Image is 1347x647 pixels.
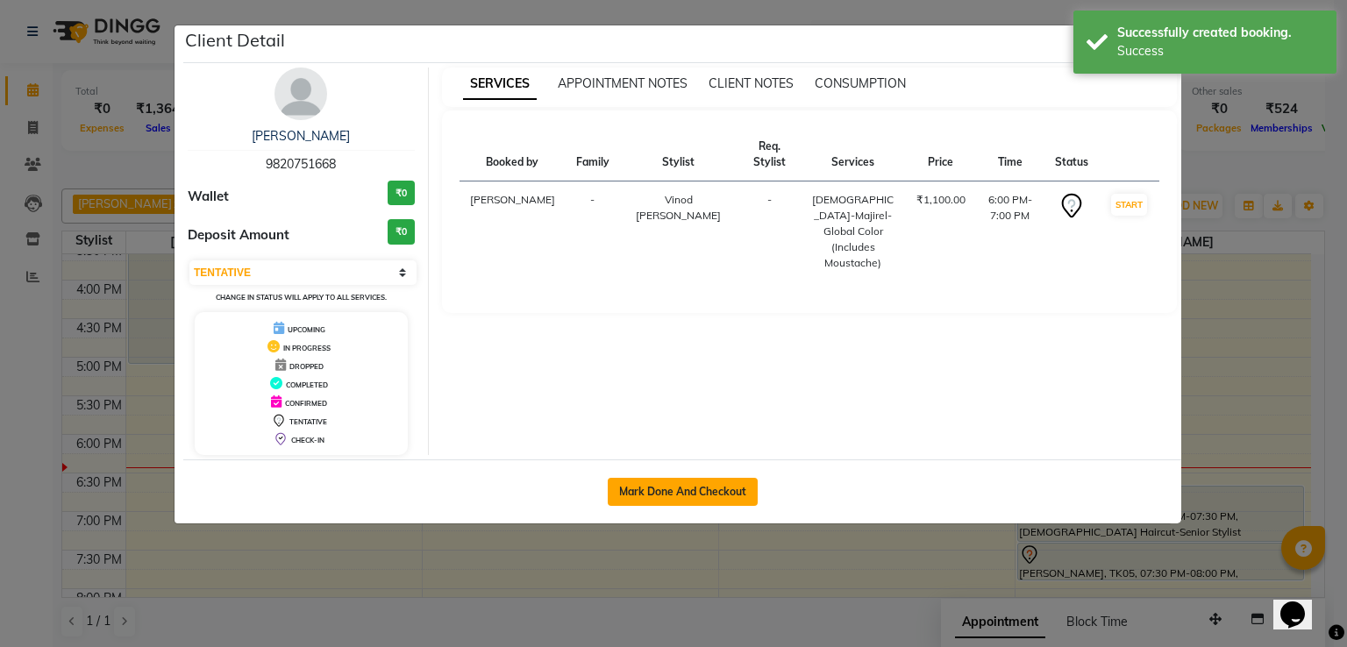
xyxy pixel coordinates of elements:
button: Mark Done And Checkout [608,478,758,506]
h3: ₹0 [388,219,415,245]
span: APPOINTMENT NOTES [558,75,688,91]
span: SERVICES [463,68,537,100]
span: CHECK-IN [291,436,324,444]
iframe: chat widget [1273,577,1329,629]
td: 6:00 PM-7:00 PM [976,181,1044,282]
span: TENTATIVE [289,417,327,426]
a: [PERSON_NAME] [252,128,350,144]
th: Time [976,128,1044,181]
span: Vinod [PERSON_NAME] [636,193,721,222]
span: Deposit Amount [188,225,289,245]
th: Family [566,128,620,181]
img: avatar [274,68,327,120]
span: UPCOMING [288,325,325,334]
th: Stylist [620,128,738,181]
span: CONFIRMED [285,399,327,408]
span: 9820751668 [266,156,336,172]
h5: Client Detail [185,27,285,53]
button: START [1111,194,1147,216]
div: Successfully created booking. [1117,24,1323,42]
td: [PERSON_NAME] [460,181,566,282]
div: [DEMOGRAPHIC_DATA]-Majirel-Global Color (Includes Moustache) [811,192,895,271]
span: IN PROGRESS [283,344,331,352]
div: ₹1,100.00 [916,192,966,208]
th: Price [906,128,976,181]
span: CLIENT NOTES [709,75,794,91]
th: Services [801,128,906,181]
th: Status [1044,128,1099,181]
span: CONSUMPTION [815,75,906,91]
span: DROPPED [289,362,324,371]
span: COMPLETED [286,380,328,389]
td: - [738,181,801,282]
th: Booked by [460,128,566,181]
span: Wallet [188,187,229,207]
td: - [566,181,620,282]
small: Change in status will apply to all services. [216,293,387,302]
th: Req. Stylist [738,128,801,181]
div: Success [1117,42,1323,60]
h3: ₹0 [388,181,415,206]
